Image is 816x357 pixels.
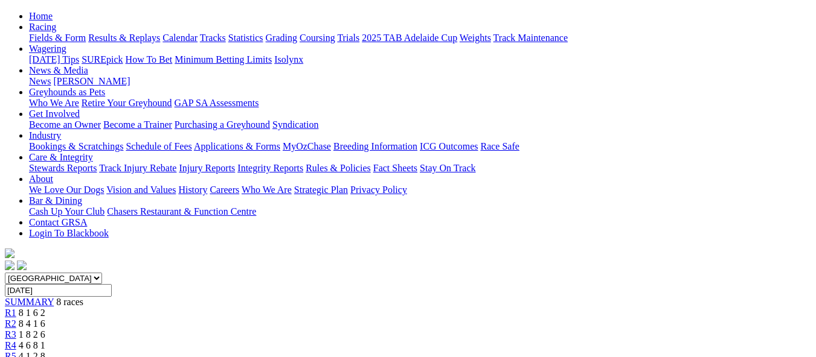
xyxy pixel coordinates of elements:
a: Racing [29,22,56,32]
a: Trials [337,33,359,43]
a: Fact Sheets [373,163,417,173]
a: R2 [5,318,16,329]
a: Injury Reports [179,163,235,173]
a: Breeding Information [333,141,417,151]
a: Fields & Form [29,33,86,43]
a: Become a Trainer [103,119,172,130]
a: Get Involved [29,109,80,119]
a: Race Safe [480,141,519,151]
a: Bar & Dining [29,195,82,206]
a: History [178,185,207,195]
a: Strategic Plan [294,185,348,195]
a: [PERSON_NAME] [53,76,130,86]
a: Purchasing a Greyhound [175,119,270,130]
span: 8 4 1 6 [19,318,45,329]
a: Track Injury Rebate [99,163,176,173]
a: Vision and Values [106,185,176,195]
a: Care & Integrity [29,152,93,162]
a: Weights [460,33,491,43]
a: R3 [5,329,16,340]
a: Greyhounds as Pets [29,87,105,97]
a: GAP SA Assessments [175,98,259,108]
a: SUREpick [82,54,123,65]
div: Care & Integrity [29,163,811,174]
a: Who We Are [242,185,292,195]
div: Wagering [29,54,811,65]
a: Minimum Betting Limits [175,54,272,65]
div: News & Media [29,76,811,87]
a: Statistics [228,33,263,43]
a: SUMMARY [5,297,54,307]
a: Home [29,11,53,21]
div: Bar & Dining [29,206,811,217]
a: Who We Are [29,98,79,108]
a: Retire Your Greyhound [82,98,172,108]
a: We Love Our Dogs [29,185,104,195]
img: facebook.svg [5,261,14,270]
a: 2025 TAB Adelaide Cup [362,33,457,43]
a: Careers [210,185,239,195]
a: Grading [266,33,297,43]
a: How To Bet [126,54,173,65]
a: Login To Blackbook [29,228,109,238]
a: Bookings & Scratchings [29,141,123,151]
a: Coursing [300,33,335,43]
a: Privacy Policy [350,185,407,195]
a: Stay On Track [420,163,475,173]
a: About [29,174,53,184]
a: Calendar [162,33,198,43]
span: 8 races [56,297,83,307]
a: Isolynx [274,54,303,65]
span: 4 6 8 1 [19,340,45,350]
a: Industry [29,130,61,141]
a: Stewards Reports [29,163,97,173]
a: Become an Owner [29,119,101,130]
a: Syndication [272,119,318,130]
a: Applications & Forms [194,141,280,151]
div: About [29,185,811,195]
a: News & Media [29,65,88,75]
a: Contact GRSA [29,217,87,227]
a: Wagering [29,43,66,54]
span: 8 1 6 2 [19,308,45,318]
input: Select date [5,284,112,297]
span: 1 8 2 6 [19,329,45,340]
div: Get Involved [29,119,811,130]
img: logo-grsa-white.png [5,248,14,258]
a: [DATE] Tips [29,54,79,65]
a: ICG Outcomes [420,141,478,151]
img: twitter.svg [17,261,27,270]
a: Chasers Restaurant & Function Centre [107,206,256,216]
a: R1 [5,308,16,318]
a: MyOzChase [283,141,331,151]
a: Schedule of Fees [126,141,191,151]
div: Greyhounds as Pets [29,98,811,109]
a: Rules & Policies [306,163,371,173]
a: Tracks [200,33,226,43]
a: Cash Up Your Club [29,206,104,216]
a: News [29,76,51,86]
div: Industry [29,141,811,152]
a: Integrity Reports [237,163,303,173]
a: R4 [5,340,16,350]
a: Results & Replays [88,33,160,43]
div: Racing [29,33,811,43]
a: Track Maintenance [493,33,568,43]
